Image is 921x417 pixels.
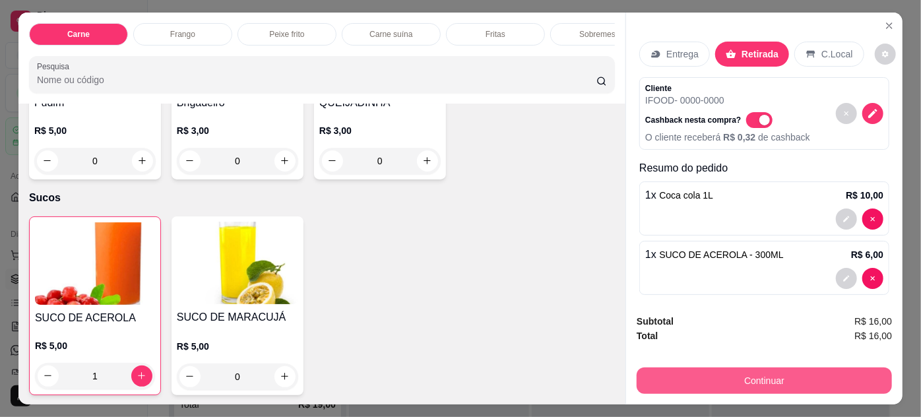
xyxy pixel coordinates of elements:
h4: SUCO DE MARACUJÁ [177,309,298,325]
h4: SUCO DE ACEROLA [35,310,155,326]
label: Pesquisa [37,61,74,72]
button: decrease-product-quantity [862,103,883,124]
button: decrease-product-quantity [836,208,857,230]
span: R$ 16,00 [854,314,892,329]
button: decrease-product-quantity [862,208,883,230]
p: Resumo do pedido [639,160,889,176]
p: C.Local [821,48,852,61]
p: R$ 3,00 [319,124,441,137]
p: Cashback nesta compra? [645,115,741,125]
span: R$ 0,32 [723,132,758,143]
p: R$ 3,00 [177,124,298,137]
button: decrease-product-quantity [836,103,857,124]
button: decrease-product-quantity [862,268,883,289]
p: Peixe frito [269,29,304,40]
p: Sobremesa [579,29,619,40]
p: Cliente [645,83,810,94]
p: Retirada [742,48,778,61]
p: Sucos [29,190,615,206]
span: SUCO DE ACEROLA - 300ML [659,249,783,260]
p: R$ 10,00 [846,189,883,202]
p: R$ 5,00 [34,124,156,137]
p: Entrega [666,48,699,61]
p: 1 x [645,247,784,263]
p: R$ 6,00 [851,248,883,261]
p: 1 x [645,187,713,203]
p: R$ 5,00 [177,340,298,353]
img: product-image [35,222,155,305]
button: Close [879,15,900,36]
label: Automatic updates [746,112,778,128]
button: decrease-product-quantity [322,150,343,172]
button: decrease-product-quantity [37,150,58,172]
p: Fritas [486,29,505,40]
p: O cliente receberá de cashback [645,131,810,144]
strong: Subtotal [637,316,674,327]
button: increase-product-quantity [417,150,438,172]
input: Pesquisa [37,73,596,86]
img: product-image [177,222,298,304]
p: Frango [170,29,195,40]
p: IFOOD - 0000-0000 [645,94,810,107]
button: decrease-product-quantity [836,268,857,289]
button: increase-product-quantity [132,150,153,172]
button: decrease-product-quantity [179,150,201,172]
span: Coca cola 1L [659,190,713,201]
button: increase-product-quantity [274,150,296,172]
span: R$ 16,00 [854,329,892,343]
button: decrease-product-quantity [875,44,896,65]
button: Continuar [637,368,892,394]
p: Carne [67,29,90,40]
p: R$ 5,00 [35,339,155,352]
strong: Total [637,331,658,341]
p: Carne suína [369,29,412,40]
